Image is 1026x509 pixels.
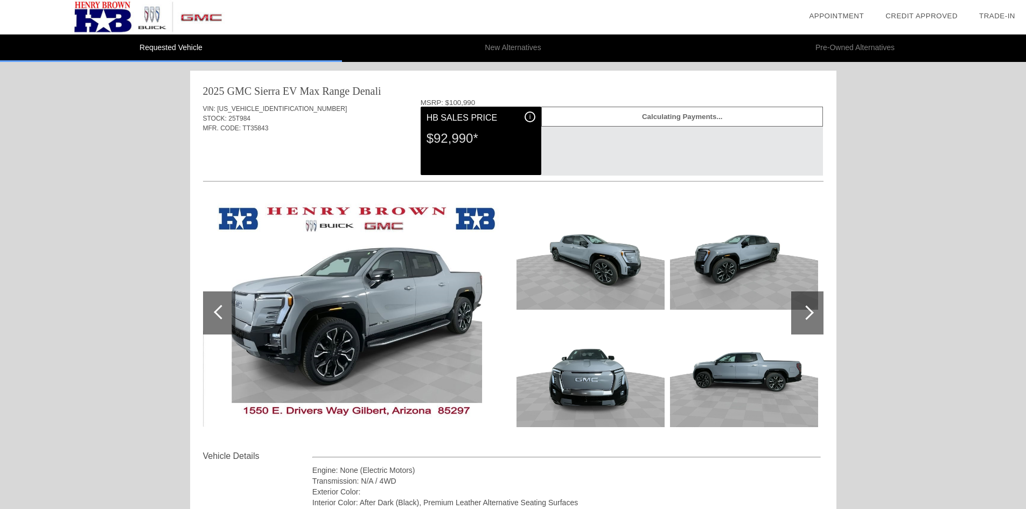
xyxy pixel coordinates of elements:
div: Exterior Color: [312,486,821,497]
img: 5.jpg [670,316,818,427]
div: 2025 GMC Sierra EV [203,83,297,99]
div: Max Range Denali [299,83,381,99]
span: TT35843 [242,124,268,132]
span: VIN: [203,105,215,113]
a: Trade-In [979,12,1015,20]
img: 2.jpg [517,199,665,310]
span: i [529,113,531,121]
img: 1.jpg [203,199,508,427]
div: HB Sales Price [427,111,535,124]
div: MSRP: $100,990 [421,99,823,107]
div: Interior Color: After Dark (Black), Premium Leather Alternative Seating Surfaces [312,497,821,508]
a: Credit Approved [885,12,958,20]
span: STOCK: [203,115,227,122]
li: New Alternatives [342,34,684,62]
div: Calculating Payments... [541,107,823,127]
div: $92,990* [427,124,535,152]
div: Quoted on [DATE] 2:55:09 PM [203,149,823,166]
li: Pre-Owned Alternatives [684,34,1026,62]
img: 3.jpg [517,316,665,427]
div: Vehicle Details [203,450,312,463]
span: MFR. CODE: [203,124,241,132]
div: Transmission: N/A / 4WD [312,476,821,486]
span: [US_VEHICLE_IDENTIFICATION_NUMBER] [217,105,347,113]
div: Engine: None (Electric Motors) [312,465,821,476]
img: 4.jpg [670,199,818,310]
a: Appointment [809,12,864,20]
span: 25T984 [228,115,250,122]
